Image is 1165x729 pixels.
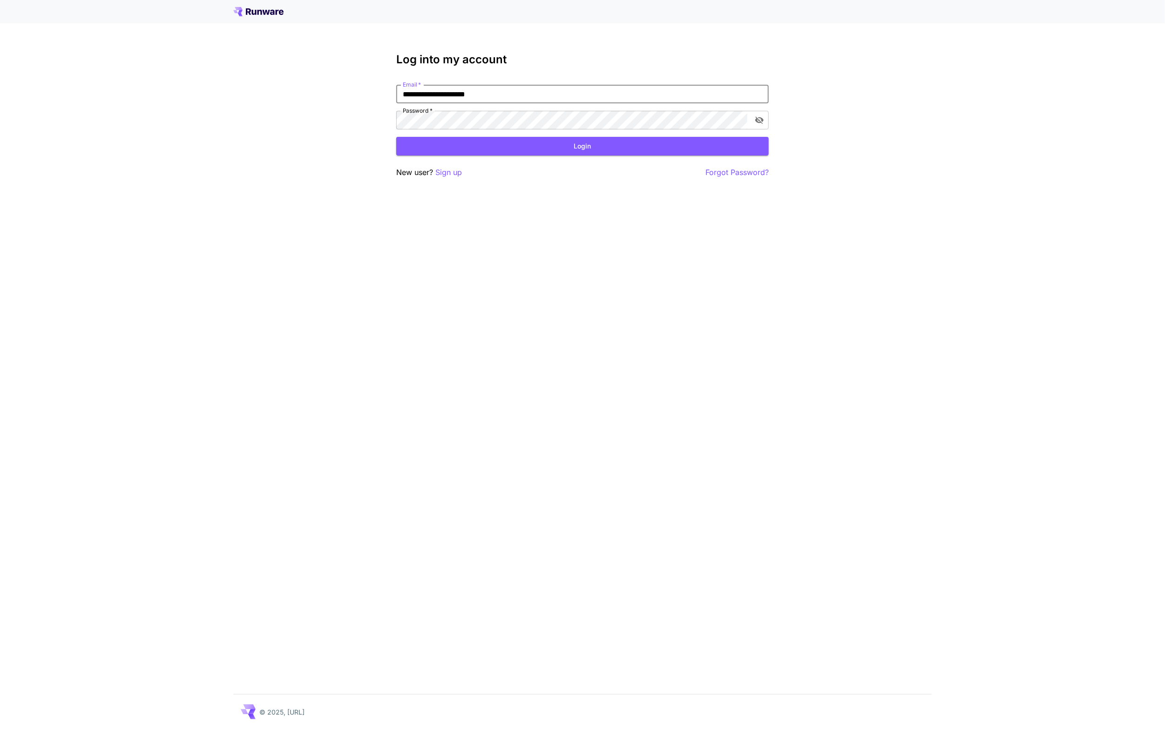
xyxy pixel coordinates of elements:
button: Login [396,137,769,156]
button: toggle password visibility [751,112,768,128]
h3: Log into my account [396,53,769,66]
p: New user? [396,167,462,178]
label: Email [403,81,421,88]
p: © 2025, [URL] [259,707,305,717]
button: Sign up [435,167,462,178]
button: Forgot Password? [705,167,769,178]
label: Password [403,107,433,115]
